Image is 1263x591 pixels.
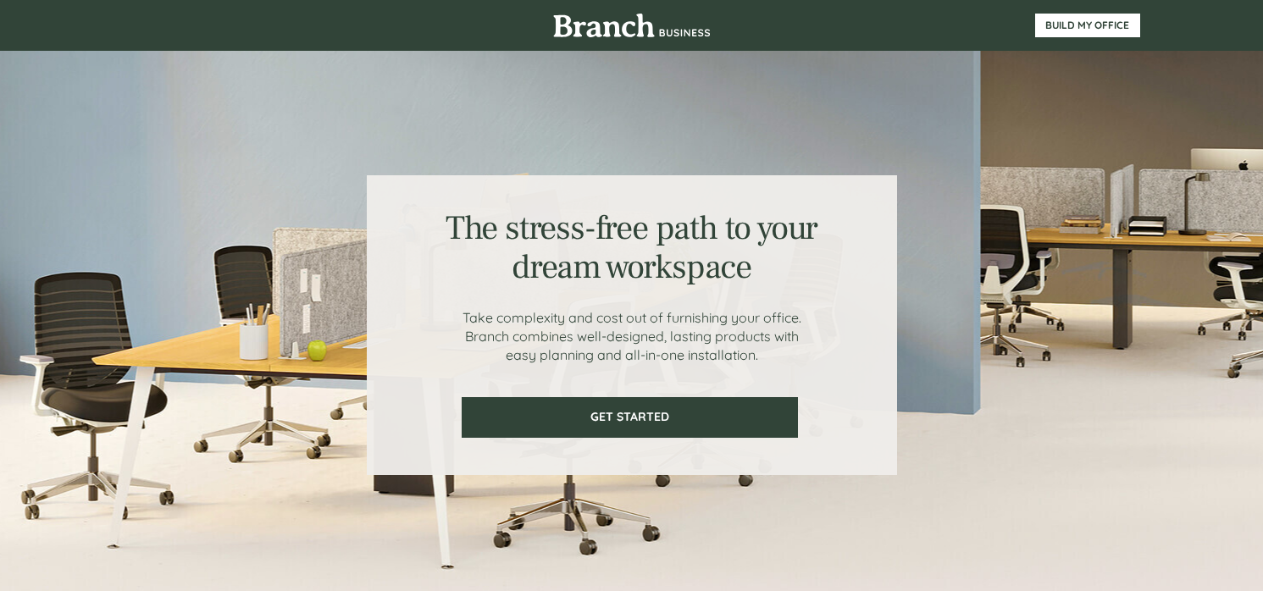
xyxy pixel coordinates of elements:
[1035,19,1140,31] span: BUILD MY OFFICE
[1035,14,1140,37] a: BUILD MY OFFICE
[446,207,817,289] span: The stress-free path to your dream workspace
[463,410,796,424] span: GET STARTED
[462,397,798,438] a: GET STARTED
[463,309,801,363] span: Take complexity and cost out of furnishing your office. Branch combines well-designed, lasting pr...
